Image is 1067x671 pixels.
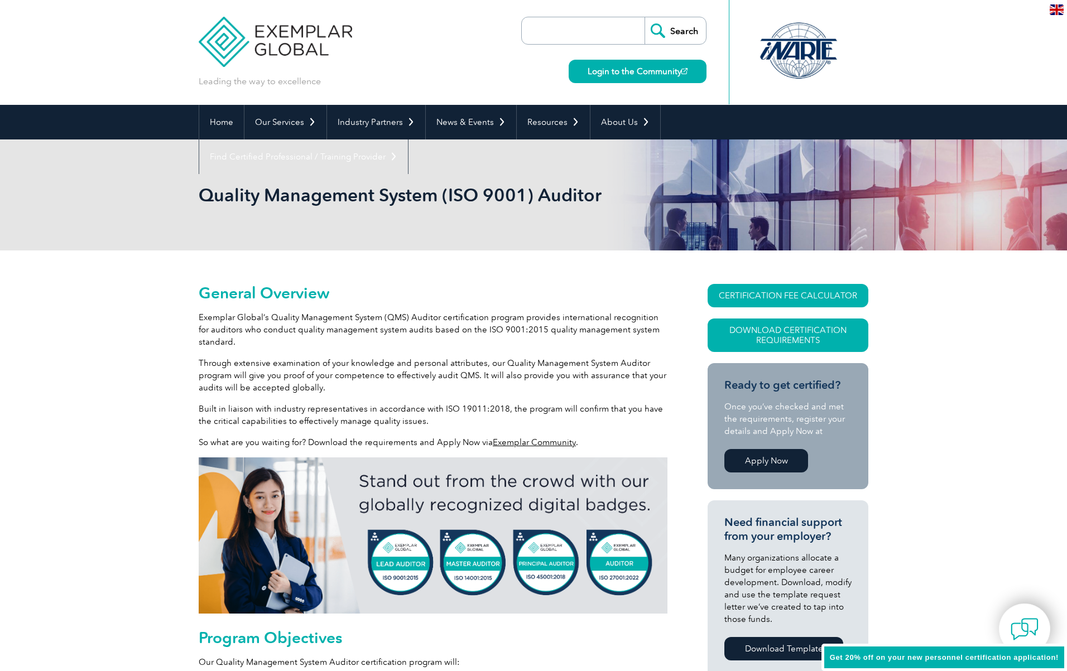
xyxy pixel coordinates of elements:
[199,184,627,206] h1: Quality Management System (ISO 9001) Auditor
[199,105,244,139] a: Home
[199,357,667,394] p: Through extensive examination of your knowledge and personal attributes, our Quality Management S...
[724,552,852,625] p: Many organizations allocate a budget for employee career development. Download, modify and use th...
[590,105,660,139] a: About Us
[244,105,326,139] a: Our Services
[199,436,667,448] p: So what are you waiting for? Download the requirements and Apply Now via .
[426,105,516,139] a: News & Events
[681,68,688,74] img: open_square.png
[708,318,868,352] a: Download Certification Requirements
[830,653,1059,662] span: Get 20% off on your new personnel certification application!
[199,656,667,668] p: Our Quality Management System Auditor certification program will:
[569,60,706,83] a: Login to the Community
[199,457,667,614] img: badges
[1050,4,1064,15] img: en
[724,378,852,392] h3: Ready to get certified?
[724,449,808,472] a: Apply Now
[517,105,590,139] a: Resources
[199,403,667,427] p: Built in liaison with industry representatives in accordance with ISO 19011:2018, the program wil...
[724,637,843,660] a: Download Template
[199,311,667,348] p: Exemplar Global’s Quality Management System (QMS) Auditor certification program provides internat...
[708,284,868,307] a: CERTIFICATION FEE CALCULATOR
[199,139,408,174] a: Find Certified Professional / Training Provider
[199,284,667,302] h2: General Overview
[493,437,576,447] a: Exemplar Community
[645,17,706,44] input: Search
[1011,615,1039,643] img: contact-chat.png
[724,515,852,543] h3: Need financial support from your employer?
[199,75,321,88] p: Leading the way to excellence
[724,400,852,437] p: Once you’ve checked and met the requirements, register your details and Apply Now at
[199,629,667,646] h2: Program Objectives
[327,105,425,139] a: Industry Partners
